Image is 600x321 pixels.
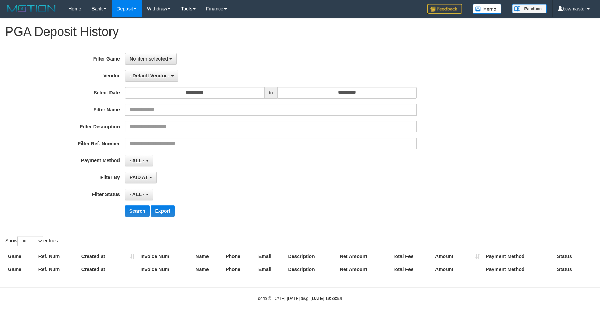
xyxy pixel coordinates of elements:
th: Created at [79,263,138,276]
small: code © [DATE]-[DATE] dwg | [258,296,342,301]
button: - ALL - [125,155,153,166]
th: Net Amount [337,250,390,263]
img: panduan.png [512,4,547,13]
th: Description [285,250,337,263]
h1: PGA Deposit History [5,25,595,39]
button: - Default Vendor - [125,70,178,82]
th: Invoice Num [138,263,193,276]
th: Total Fee [390,263,432,276]
img: Feedback.jpg [427,4,462,14]
th: Game [5,250,36,263]
strong: [DATE] 19:38:54 [311,296,342,301]
th: Created at [79,250,138,263]
th: Phone [223,250,256,263]
img: Button%20Memo.svg [473,4,502,14]
th: Total Fee [390,250,432,263]
span: - ALL - [130,192,145,197]
span: - Default Vendor - [130,73,170,79]
th: Phone [223,263,256,276]
button: Search [125,205,150,217]
th: Name [193,263,223,276]
th: Email [256,250,285,263]
th: Payment Method [483,263,554,276]
span: - ALL - [130,158,145,163]
span: PAID AT [130,175,148,180]
th: Net Amount [337,263,390,276]
th: Ref. Num [36,250,79,263]
th: Amount [432,250,483,263]
th: Payment Method [483,250,554,263]
img: MOTION_logo.png [5,3,58,14]
th: Ref. Num [36,263,79,276]
th: Description [285,263,337,276]
button: - ALL - [125,189,153,200]
select: Showentries [17,236,43,246]
th: Game [5,263,36,276]
th: Invoice Num [138,250,193,263]
span: to [264,87,277,99]
th: Status [554,250,595,263]
label: Show entries [5,236,58,246]
th: Email [256,263,285,276]
span: No item selected [130,56,168,62]
button: PAID AT [125,172,157,183]
button: No item selected [125,53,177,65]
th: Amount [432,263,483,276]
button: Export [151,205,174,217]
th: Name [193,250,223,263]
th: Status [554,263,595,276]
